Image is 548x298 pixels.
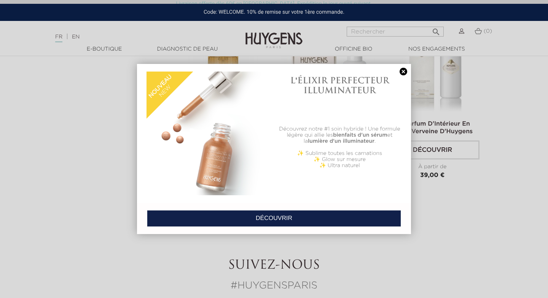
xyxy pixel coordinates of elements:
b: lumière d'un illuminateur [308,139,374,144]
p: ✨ Ultra naturel [278,163,401,169]
h1: L'ÉLIXIR PERFECTEUR ILLUMINATEUR [278,75,401,96]
p: ✨ Sublime toutes les carnations [278,150,401,156]
p: ✨ Glow sur mesure [278,156,401,163]
p: Découvrez notre #1 soin hybride ! Une formule légère qui allie les et la . [278,126,401,144]
b: bienfaits d'un sérum [333,132,387,138]
a: DÉCOUVRIR [147,210,401,227]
